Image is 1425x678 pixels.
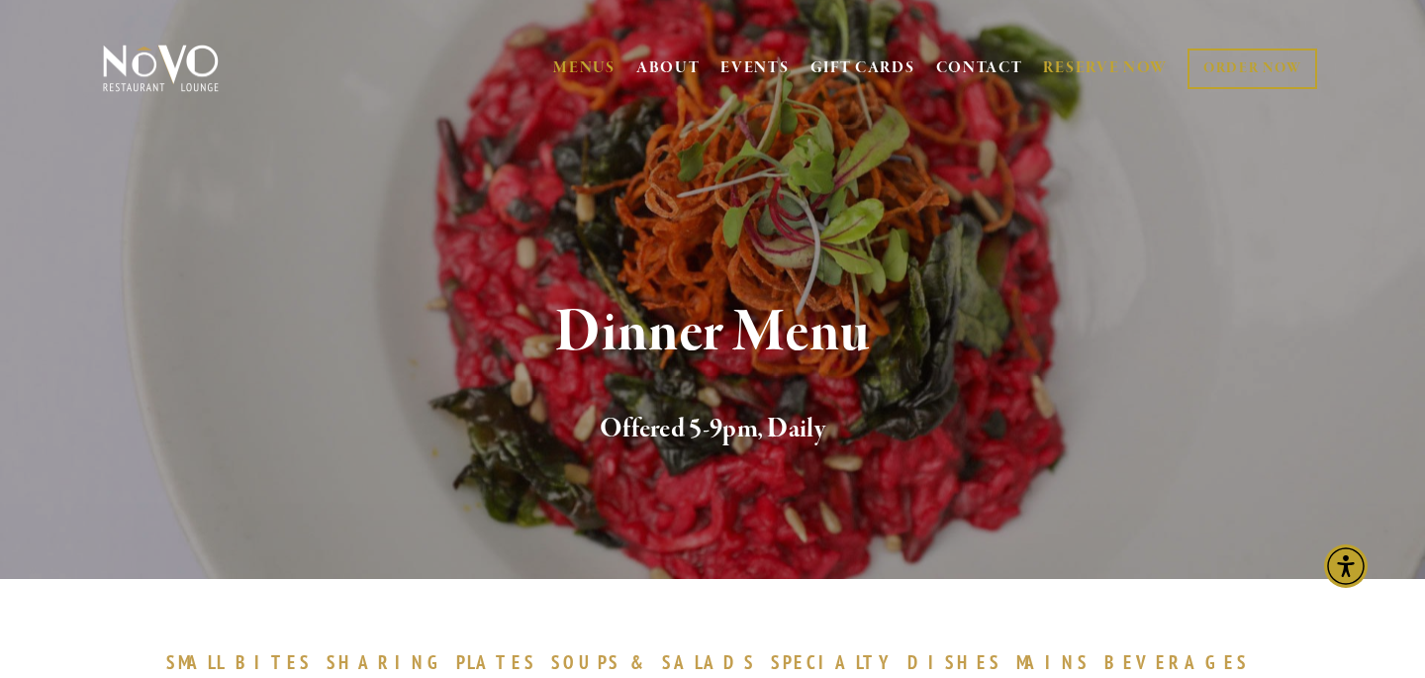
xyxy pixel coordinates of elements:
[1104,650,1249,674] span: BEVERAGES
[553,58,616,78] a: MENUS
[936,49,1023,87] a: CONTACT
[662,650,757,674] span: SALADS
[456,650,536,674] span: PLATES
[630,650,652,674] span: &
[1324,544,1368,588] div: Accessibility Menu
[720,58,789,78] a: EVENTS
[771,650,1010,674] a: SPECIALTYDISHES
[1187,48,1317,89] a: ORDER NOW
[551,650,766,674] a: SOUPS&SALADS
[166,650,226,674] span: SMALL
[136,301,1289,365] h1: Dinner Menu
[907,650,1001,674] span: DISHES
[236,650,312,674] span: BITES
[166,650,322,674] a: SMALLBITES
[810,49,915,87] a: GIFT CARDS
[136,409,1289,450] h2: Offered 5-9pm, Daily
[1016,650,1091,674] span: MAINS
[636,58,701,78] a: ABOUT
[771,650,898,674] span: SPECIALTY
[99,44,223,93] img: Novo Restaurant &amp; Lounge
[1016,650,1100,674] a: MAINS
[1104,650,1259,674] a: BEVERAGES
[1043,49,1168,87] a: RESERVE NOW
[327,650,546,674] a: SHARINGPLATES
[327,650,447,674] span: SHARING
[551,650,620,674] span: SOUPS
